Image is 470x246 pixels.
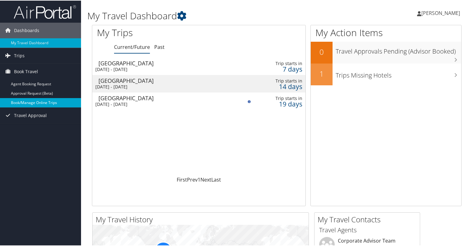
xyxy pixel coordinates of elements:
[311,68,333,78] h2: 1
[187,176,198,182] a: Prev
[257,83,302,89] div: 14 days
[311,41,461,63] a: 0Travel Approvals Pending (Advisor Booked)
[417,3,466,22] a: [PERSON_NAME]
[311,46,333,57] h2: 0
[98,95,236,100] div: [GEOGRAPHIC_DATA]
[95,83,233,89] div: [DATE] - [DATE]
[257,60,302,66] div: Trip starts in
[114,43,150,50] a: Current/Future
[257,101,302,106] div: 19 days
[257,78,302,83] div: Trip starts in
[336,43,461,55] h3: Travel Approvals Pending (Advisor Booked)
[14,22,39,38] span: Dashboards
[95,101,233,106] div: [DATE] - [DATE]
[87,9,340,22] h1: My Travel Dashboard
[96,214,309,224] h2: My Travel History
[200,176,211,182] a: Next
[177,176,187,182] a: First
[311,26,461,39] h1: My Action Items
[154,43,165,50] a: Past
[198,176,200,182] a: 1
[336,67,461,79] h3: Trips Missing Hotels
[248,100,251,102] img: alert-flat-solid-info.png
[14,4,76,19] img: airportal-logo.png
[318,214,420,224] h2: My Travel Contacts
[14,63,38,79] span: Book Travel
[98,60,236,65] div: [GEOGRAPHIC_DATA]
[257,66,302,71] div: 7 days
[95,66,233,72] div: [DATE] - [DATE]
[311,63,461,85] a: 1Trips Missing Hotels
[257,95,302,101] div: Trip starts in
[98,77,236,83] div: [GEOGRAPHIC_DATA]
[211,176,221,182] a: Last
[421,9,460,16] span: [PERSON_NAME]
[97,26,212,39] h1: My Trips
[14,47,25,63] span: Trips
[14,107,47,123] span: Travel Approval
[319,225,415,234] h3: Travel Agents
